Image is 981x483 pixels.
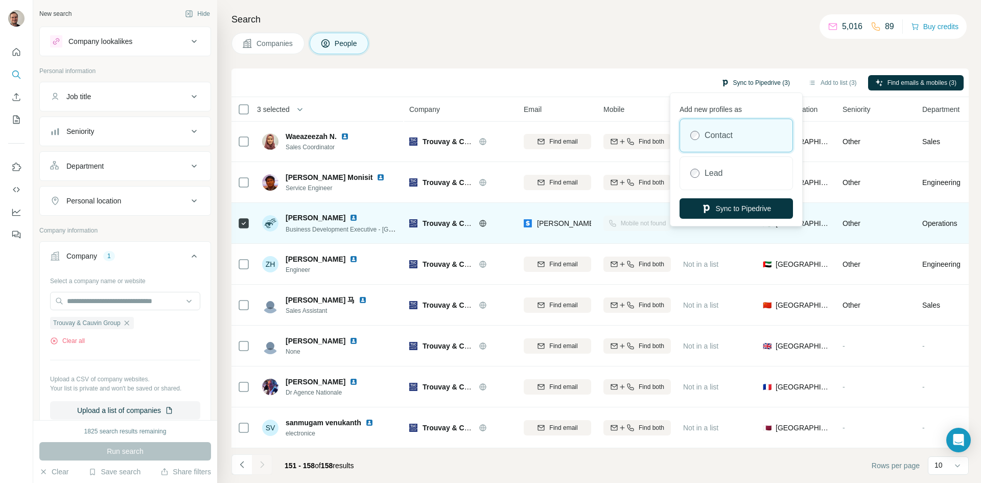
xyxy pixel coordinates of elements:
div: SV [262,420,278,436]
img: LinkedIn logo [349,378,358,386]
button: Find email [524,338,591,354]
span: - [843,424,845,432]
button: Find both [603,175,671,190]
span: Company [409,104,440,114]
img: Logo of Trouvay & Cauvin Group [409,424,417,432]
button: Find both [603,134,671,149]
span: Find email [549,178,577,187]
span: Companies [256,38,294,49]
span: Dr Agence Nationale [286,388,370,397]
span: Waeazeezah N. [286,131,337,142]
span: of [315,462,321,470]
span: Trouvay & Cauvin Group [423,260,506,268]
button: Find both [603,297,671,313]
span: Rows per page [872,461,920,471]
span: Find email [549,382,577,392]
span: Find both [639,382,664,392]
span: Find email [549,341,577,351]
span: [PERSON_NAME] [286,213,345,223]
button: Find email [524,297,591,313]
img: LinkedIn logo [341,132,349,141]
p: 5,016 [842,20,862,33]
span: Trouvay & Cauvin Group [423,137,506,146]
button: Company1 [40,244,211,272]
span: Find email [549,260,577,269]
span: [GEOGRAPHIC_DATA] [776,341,830,351]
img: Logo of Trouvay & Cauvin Group [409,301,417,309]
span: Not in a list [683,383,718,391]
button: Find both [603,379,671,395]
button: Personal location [40,189,211,213]
span: 3 selected [257,104,290,114]
div: Job title [66,91,91,102]
img: LinkedIn logo [349,214,358,222]
span: [PERSON_NAME] [286,254,345,264]
span: Other [843,301,860,309]
button: Use Surfe on LinkedIn [8,158,25,176]
span: electronice [286,429,386,438]
span: 🇫🇷 [763,382,772,392]
button: Find both [603,257,671,272]
span: Mobile [603,104,624,114]
img: Avatar [262,297,278,313]
span: [GEOGRAPHIC_DATA] [776,300,830,310]
button: Job title [40,84,211,109]
span: Find both [639,423,664,432]
button: Sync to Pipedrive (3) [714,75,797,90]
img: Logo of Trouvay & Cauvin Group [409,260,417,268]
button: Find email [524,379,591,395]
div: Select a company name or website [50,272,200,286]
span: Department [922,104,960,114]
div: 1825 search results remaining [84,427,167,436]
label: Lead [705,167,723,179]
button: Dashboard [8,203,25,221]
span: [GEOGRAPHIC_DATA] [776,382,830,392]
img: LinkedIn logo [359,296,367,304]
span: Trouvay & Cauvin Group [423,178,506,187]
button: Buy credits [911,19,959,34]
span: Find email [549,137,577,146]
div: Seniority [66,126,94,136]
img: Avatar [8,10,25,27]
button: Clear all [50,336,85,346]
button: Find both [603,420,671,435]
p: Add new profiles as [680,100,793,114]
span: Not in a list [683,342,718,350]
button: Sync to Pipedrive [680,198,793,219]
span: Trouvay & Cauvin Group [423,424,506,432]
img: Avatar [262,133,278,150]
p: 10 [935,460,943,470]
img: Avatar [262,174,278,191]
span: Trouvay & Cauvin Group [53,318,121,328]
button: Find email [524,134,591,149]
span: 151 - 158 [285,462,315,470]
span: Trouvay & Cauvin Group [423,383,506,391]
div: Open Intercom Messenger [946,428,971,452]
img: Logo of Trouvay & Cauvin Group [409,137,417,146]
img: Logo of Trouvay & Cauvin Group [409,178,417,187]
button: Find email [524,175,591,190]
button: Find both [603,338,671,354]
span: sanmugam venukanth [286,418,361,428]
span: Other [843,137,860,146]
button: Find email [524,257,591,272]
p: Company information [39,226,211,235]
span: Find both [639,341,664,351]
button: My lists [8,110,25,129]
span: Sales [922,300,940,310]
p: Your list is private and won't be saved or shared. [50,384,200,393]
span: Email [524,104,542,114]
span: [PERSON_NAME][EMAIL_ADDRESS][DOMAIN_NAME] [537,219,717,227]
div: New search [39,9,72,18]
span: 🇨🇳 [763,300,772,310]
span: 🇦🇪 [763,259,772,269]
div: ZH [262,256,278,272]
button: Clear [39,467,68,477]
div: Company [66,251,97,261]
span: Engineer [286,265,370,274]
span: 158 [321,462,333,470]
button: Quick start [8,43,25,61]
span: Not in a list [683,260,718,268]
img: Logo of Trouvay & Cauvin Group [409,342,417,350]
p: 89 [885,20,894,33]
